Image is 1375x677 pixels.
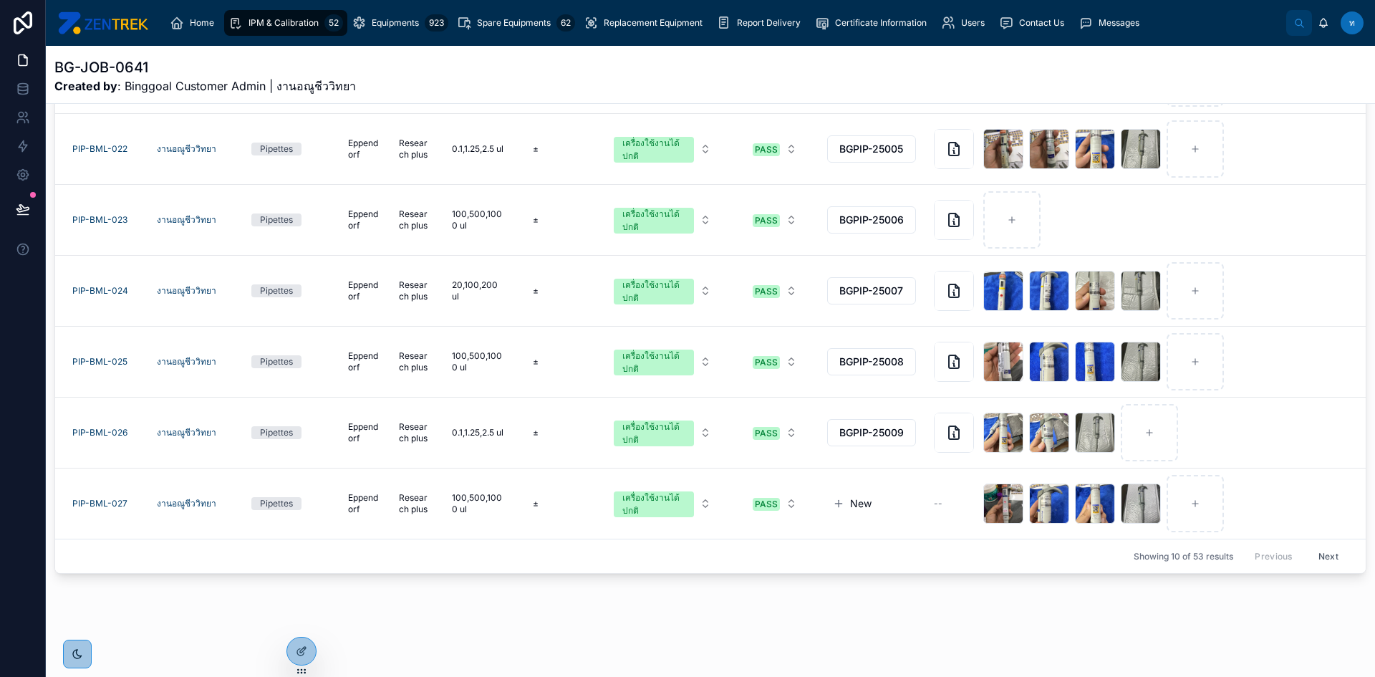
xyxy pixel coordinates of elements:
div: Pipettes [260,213,293,226]
div: เครื่องใช้งานได้ปกติ [622,208,685,234]
a: งานอณูชีววิทยา [157,427,216,438]
span: Showing 10 of 53 results [1134,550,1233,562]
button: Select Button [827,206,916,234]
div: Pipettes [260,426,293,439]
button: Next [1308,545,1349,567]
span: Messages [1099,17,1139,29]
a: PIP-BML-023 [72,214,127,226]
div: เครื่องใช้งานได้ปกติ [622,421,685,446]
h1: BG-JOB-0641 [54,57,356,77]
a: Certificate Information [811,10,937,36]
div: 62 [556,14,575,32]
span: 0.1,1.25,2.5 ul [452,143,503,155]
span: Eppendorf [348,208,382,231]
span: Certificate Information [835,17,927,29]
span: BGPIP-25006 [839,213,904,227]
a: PIP-BML-027 [72,498,127,509]
span: Users [961,17,985,29]
span: Research plus [399,492,429,515]
a: Equipments923 [347,10,453,36]
button: Select Button [602,272,723,310]
span: งานอณูชีววิทยา [157,356,216,368]
a: Users [937,10,995,36]
div: PASS [755,498,778,511]
div: เครื่องใช้งานได้ปกติ [622,137,685,163]
button: New [833,496,910,511]
span: Eppendorf [348,279,382,302]
span: Research plus [399,421,429,444]
span: Eppendorf [348,492,382,515]
span: New [850,496,872,511]
a: Report Delivery [713,10,811,36]
a: งานอณูชีววิทยา [157,214,216,226]
button: Select Button [602,413,723,452]
a: Contact Us [995,10,1074,36]
a: Messages [1074,10,1149,36]
div: เครื่องใช้งานได้ปกติ [622,279,685,304]
button: Select Button [741,136,809,162]
span: Eppendorf [348,138,382,160]
a: PIP-BML-024 [72,285,128,297]
a: Replacement Equipment [579,10,713,36]
button: Select Button [741,349,809,375]
div: PASS [755,143,778,156]
div: เครื่องใช้งานได้ปกติ [622,491,685,517]
span: BGPIP-25008 [839,355,904,369]
a: งานอณูชีววิทยา [157,285,216,297]
a: Home [165,10,224,36]
div: Pipettes [260,143,293,155]
span: Eppendorf [348,350,382,373]
span: -- [934,498,942,509]
div: scrollable content [160,7,1286,39]
button: Select Button [602,130,723,168]
span: Eppendorf [348,421,382,444]
div: PASS [755,285,778,298]
strong: Created by [54,79,117,93]
span: ± [533,143,539,155]
button: Select Button [827,135,916,163]
button: Select Button [827,277,916,304]
button: Select Button [827,419,916,446]
span: Research plus [399,138,429,160]
a: งานอณูชีววิทยา [157,498,216,509]
span: 100,500,1000 ul [452,208,504,231]
a: PIP-BML-022 [72,143,127,155]
a: PIP-BML-025 [72,356,127,368]
span: Replacement Equipment [604,17,703,29]
button: Select Button [741,207,809,233]
span: BGPIP-25009 [839,426,904,440]
img: App logo [57,11,148,34]
span: Spare Equipments [477,17,551,29]
span: : Binggoal Customer Admin | งานอณูชีววิทยา [54,77,356,95]
span: BGPIP-25005 [839,142,903,156]
a: งานอณูชีววิทยา [157,143,216,155]
button: Select Button [602,484,723,523]
div: PASS [755,427,778,440]
button: Select Button [827,348,916,375]
button: Select Button [741,278,809,304]
div: เครื่องใช้งานได้ปกติ [622,350,685,375]
span: Research plus [399,208,429,231]
span: Home [190,17,214,29]
div: Pipettes [260,284,293,297]
div: 52 [324,14,343,32]
span: 0.1,1.25,2.5 ul [452,427,503,438]
a: PIP-BML-026 [72,427,127,438]
div: Pipettes [260,355,293,368]
span: 20,100,200 ul [452,279,504,302]
button: Select Button [602,201,723,239]
div: PASS [755,214,778,227]
span: BGPIP-25007 [839,284,903,298]
button: Select Button [741,491,809,517]
span: ± [533,285,539,297]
